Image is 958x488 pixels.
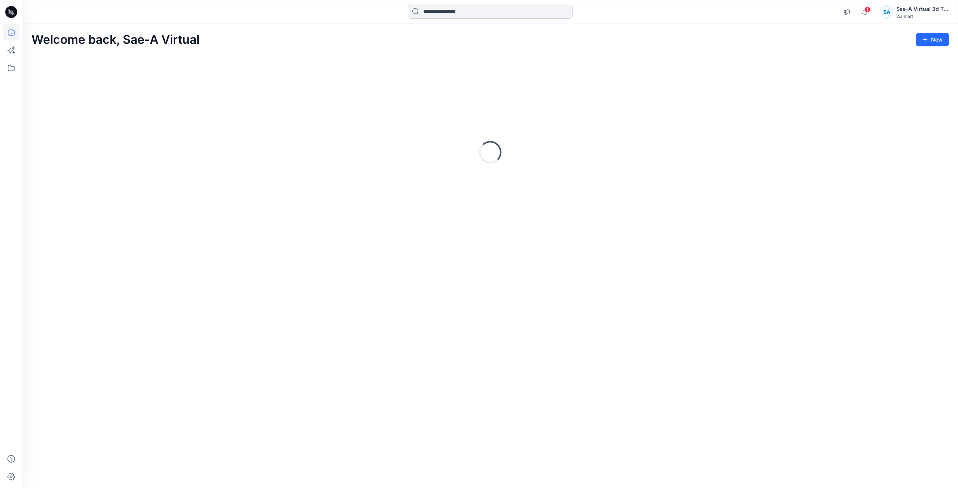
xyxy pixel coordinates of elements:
button: New [916,33,949,46]
div: Walmart [896,13,949,19]
div: Sae-A Virtual 3d Team [896,4,949,13]
span: 1 [864,6,870,12]
h2: Welcome back, Sae-A Virtual [31,33,199,47]
div: SA [880,5,893,19]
